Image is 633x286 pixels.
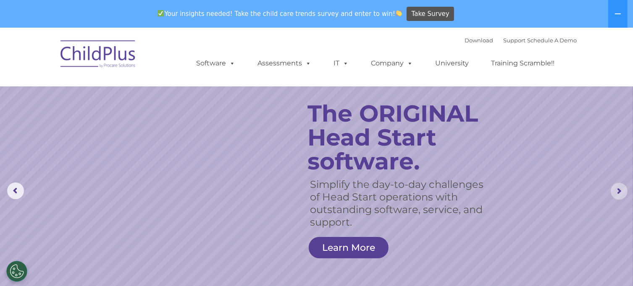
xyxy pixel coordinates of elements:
a: Training Scramble!! [483,55,563,72]
a: Software [188,55,244,72]
a: Company [363,55,422,72]
a: Learn More [309,237,389,258]
span: Take Survey [412,7,449,21]
img: 👏 [396,10,402,16]
span: Last name [117,55,142,62]
rs-layer: Simplify the day-to-day challenges of Head Start operations with outstanding software, service, a... [310,178,495,229]
button: Cookies Settings [6,261,27,282]
span: Your insights needed! Take the child care trends survey and enter to win! [154,5,406,22]
a: Schedule A Demo [528,37,577,44]
a: Take Survey [407,7,454,21]
a: Assessments [250,55,320,72]
a: University [427,55,478,72]
img: ChildPlus by Procare Solutions [56,34,140,76]
a: IT [326,55,357,72]
a: Support [504,37,526,44]
span: Phone number [117,90,152,96]
rs-layer: The ORIGINAL Head Start software. [307,101,505,173]
font: | [465,37,577,44]
a: Download [465,37,494,44]
img: ✅ [158,10,164,16]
